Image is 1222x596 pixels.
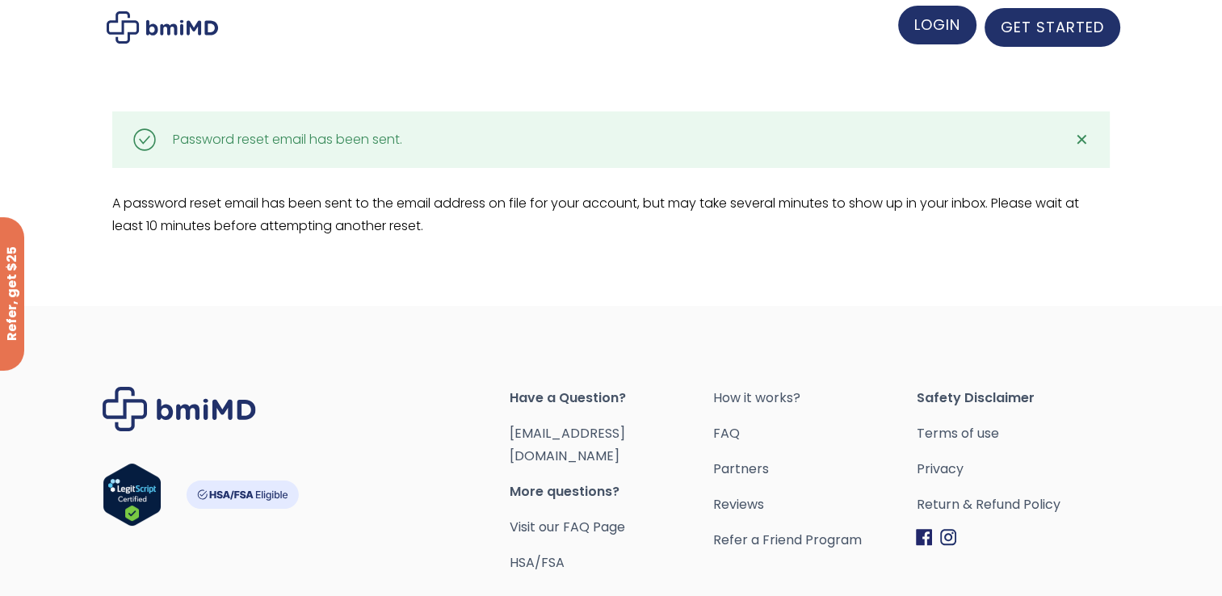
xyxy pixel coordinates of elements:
[107,11,218,44] img: My account
[103,387,256,431] img: Brand Logo
[916,493,1119,516] a: Return & Refund Policy
[1001,17,1104,37] span: GET STARTED
[1065,124,1098,156] a: ✕
[916,387,1119,409] span: Safety Disclaimer
[985,8,1120,47] a: GET STARTED
[103,463,162,534] a: Verify LegitScript Approval for www.bmimd.com
[712,422,916,445] a: FAQ
[940,529,956,546] img: Instagram
[510,553,565,572] a: HSA/FSA
[1074,128,1088,151] span: ✕
[510,518,625,536] a: Visit our FAQ Page
[510,424,625,465] a: [EMAIL_ADDRESS][DOMAIN_NAME]
[914,15,960,35] span: LOGIN
[916,458,1119,481] a: Privacy
[186,481,299,509] img: HSA-FSA
[712,493,916,516] a: Reviews
[510,481,713,503] span: More questions?
[103,463,162,527] img: Verify Approval for www.bmimd.com
[916,529,932,546] img: Facebook
[712,387,916,409] a: How it works?
[112,192,1110,237] p: A password reset email has been sent to the email address on file for your account, but may take ...
[898,6,976,44] a: LOGIN
[173,128,402,151] div: Password reset email has been sent.
[916,422,1119,445] a: Terms of use
[712,458,916,481] a: Partners
[712,529,916,552] a: Refer a Friend Program
[510,387,713,409] span: Have a Question?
